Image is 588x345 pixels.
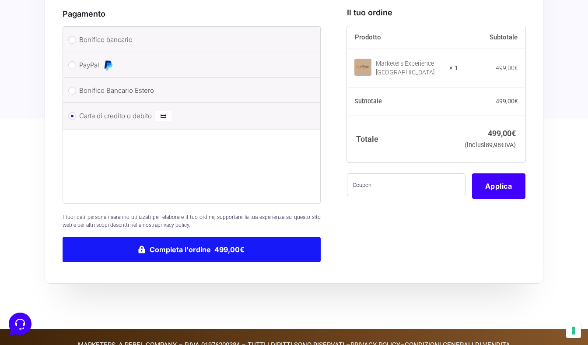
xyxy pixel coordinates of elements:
[79,84,301,97] label: Bonifico Bancario Estero
[514,64,518,71] span: €
[14,74,161,91] button: Inizia una conversazione
[63,213,321,229] p: I tuoi dati personali saranno utilizzati per elaborare il tuo ordine, supportare la tua esperienz...
[79,109,301,123] label: Carta di credito o debito
[347,173,465,196] input: Coupon
[465,141,516,149] small: (inclusi IVA)
[449,64,458,73] strong: × 1
[501,141,504,149] span: €
[458,26,525,49] th: Subtotale
[7,264,61,285] button: Home
[93,109,161,116] a: Apri Centro Assistenza
[79,59,301,72] label: PayPal
[488,128,516,137] bdi: 499,00
[486,141,504,149] span: 89,98
[135,277,147,285] p: Aiuto
[20,127,143,136] input: Cerca un articolo...
[114,264,168,285] button: Aiuto
[14,49,31,67] img: dark
[157,222,189,228] a: privacy policy
[76,277,99,285] p: Messaggi
[496,64,518,71] bdi: 499,00
[511,128,516,137] span: €
[347,7,525,18] h3: Il tuo ordine
[63,8,321,20] h3: Pagamento
[42,49,59,67] img: dark
[7,311,33,337] iframe: Customerly Messenger Launcher
[57,79,129,86] span: Inizia una conversazione
[347,26,458,49] th: Prodotto
[14,35,74,42] span: Le tue conversazioni
[63,237,321,262] button: Completa l'ordine 499,00€
[496,98,518,105] bdi: 499,00
[472,173,525,199] button: Applica
[79,33,301,46] label: Bonifico bancario
[155,111,171,121] img: Carta di credito o debito
[7,7,147,21] h2: Ciao da Marketers 👋
[354,58,371,75] img: Marketers Experience Village Roulette
[61,264,115,285] button: Messaggi
[514,98,518,105] span: €
[14,109,68,116] span: Trova una risposta
[28,49,45,67] img: dark
[70,137,310,194] iframe: Casella di inserimento pagamento sicuro con carta
[347,88,458,116] th: Subtotale
[566,323,581,338] button: Le tue preferenze relative al consenso per le tecnologie di tracciamento
[347,116,458,162] th: Totale
[103,60,113,70] img: PayPal
[376,60,444,77] div: Marketers Experience [GEOGRAPHIC_DATA]
[26,277,41,285] p: Home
